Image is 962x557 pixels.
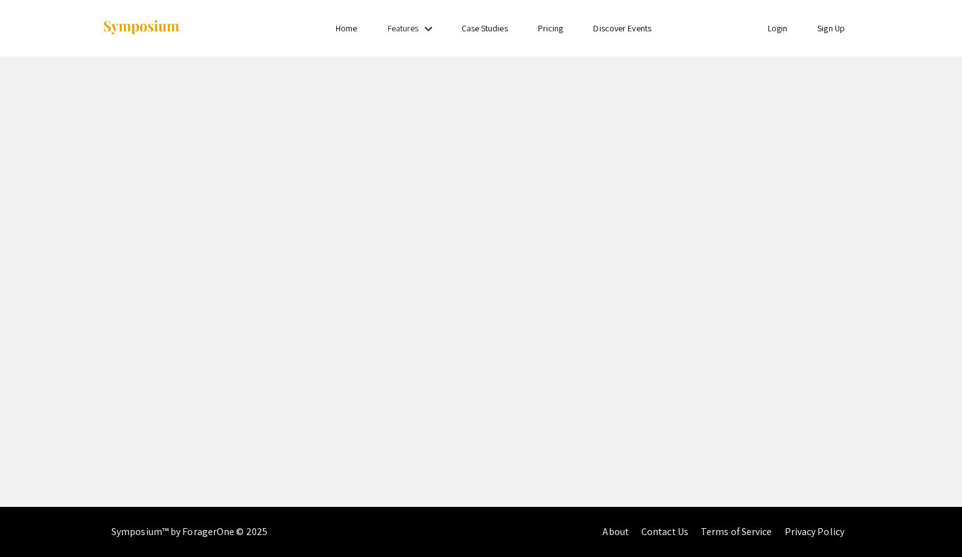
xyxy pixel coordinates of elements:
[768,23,788,34] a: Login
[102,19,180,36] img: Symposium by ForagerOne
[603,525,629,538] a: About
[593,23,651,34] a: Discover Events
[785,525,844,538] a: Privacy Policy
[111,507,267,557] div: Symposium™ by ForagerOne © 2025
[462,23,508,34] a: Case Studies
[817,23,845,34] a: Sign Up
[421,21,436,36] mat-icon: Expand Features list
[641,525,688,538] a: Contact Us
[701,525,772,538] a: Terms of Service
[336,23,357,34] a: Home
[538,23,564,34] a: Pricing
[388,23,419,34] a: Features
